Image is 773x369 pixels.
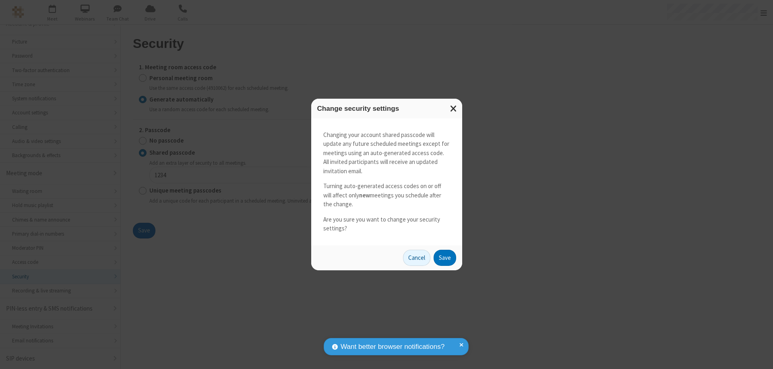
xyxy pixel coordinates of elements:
strong: new [359,191,370,199]
p: Changing your account shared passcode will update any future scheduled meetings except for meetin... [323,131,450,176]
span: Want better browser notifications? [341,342,444,352]
button: Save [434,250,456,266]
p: Are you sure you want to change your security settings? [323,215,450,233]
button: Close modal [445,99,462,118]
button: Cancel [403,250,430,266]
p: Turning auto-generated access codes on or off will affect only meetings you schedule after the ch... [323,182,450,209]
h3: Change security settings [317,105,456,112]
